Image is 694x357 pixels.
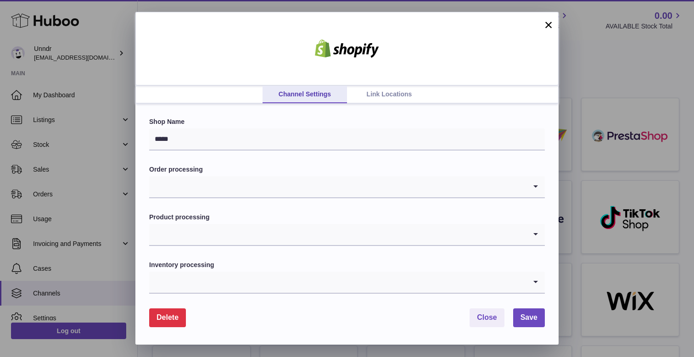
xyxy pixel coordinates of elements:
label: Inventory processing [149,261,545,269]
a: Link Locations [347,86,431,103]
button: Save [513,308,545,327]
div: Search for option [149,176,545,198]
span: Close [477,313,497,321]
button: Delete [149,308,186,327]
button: Close [470,308,504,327]
span: Delete [157,313,179,321]
a: Channel Settings [263,86,347,103]
input: Search for option [149,224,526,245]
div: Search for option [149,224,545,246]
input: Search for option [149,272,526,293]
label: Product processing [149,213,545,222]
input: Search for option [149,176,526,197]
label: Order processing [149,165,545,174]
button: × [543,19,554,30]
img: shopify [308,39,386,58]
label: Shop Name [149,117,545,126]
span: Save [520,313,537,321]
div: Search for option [149,272,545,294]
